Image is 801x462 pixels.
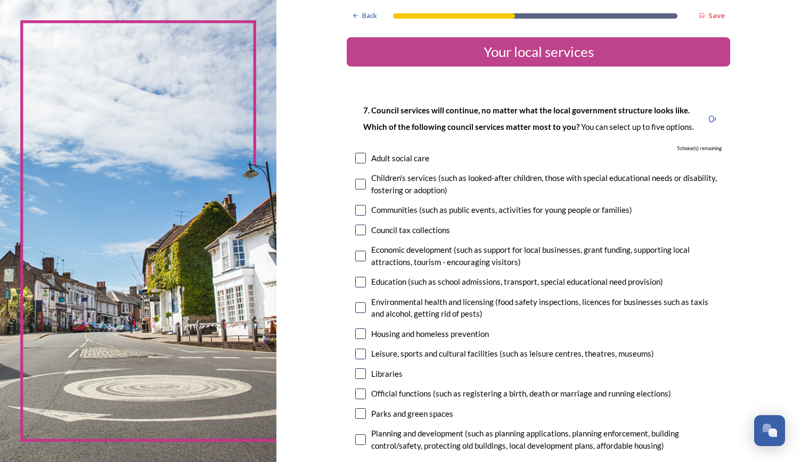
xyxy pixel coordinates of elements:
[371,348,654,360] div: Leisure, sports and cultural facilities (such as leisure centres, theatres, museums)
[371,328,489,340] div: Housing and homeless prevention
[363,121,694,133] p: You can select up to five options.
[371,204,632,216] div: Communities (such as public events, activities for young people or families)
[351,42,726,62] div: Your local services
[677,145,722,152] span: 5 choice(s) remaining
[371,244,722,268] div: Economic development (such as support for local businesses, grant funding, supporting local attra...
[371,172,722,196] div: Children's services (such as looked-after children, those with special educational needs or disab...
[363,105,690,115] strong: 7. Council services will continue, no matter what the local government structure looks like.
[371,276,663,288] div: Education (such as school admissions, transport, special educational need provision)
[754,415,785,446] button: Open Chat
[371,152,429,164] div: Adult social care
[371,408,453,420] div: Parks and green spaces
[371,296,722,320] div: Environmental health and licensing (food safety inspections, licences for businesses such as taxi...
[362,11,377,21] span: Back
[363,122,581,131] strong: Which of the following council services matter most to you?
[371,387,671,400] div: Official functions (such as registering a birth, death or marriage and running elections)
[708,11,725,20] strong: Save
[371,224,450,236] div: Council tax collections
[371,427,722,451] div: Planning and development (such as planning applications, planning enforcement, building control/s...
[371,368,403,380] div: Libraries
